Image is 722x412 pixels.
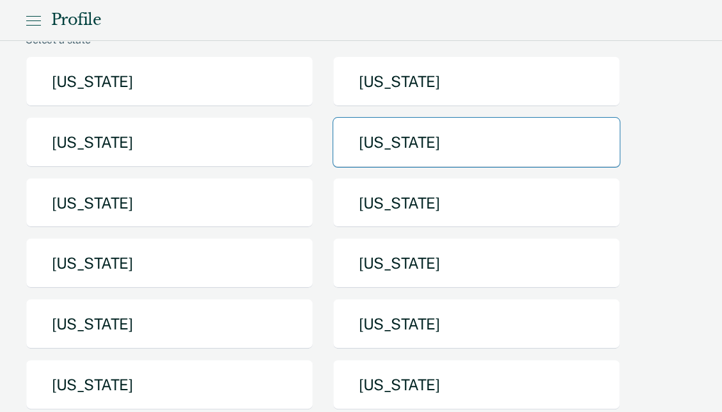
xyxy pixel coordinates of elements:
[26,299,313,349] button: [US_STATE]
[51,11,101,29] div: Profile
[26,238,313,289] button: [US_STATE]
[333,56,620,107] button: [US_STATE]
[333,238,620,289] button: [US_STATE]
[26,56,313,107] button: [US_STATE]
[333,360,620,410] button: [US_STATE]
[333,299,620,349] button: [US_STATE]
[333,178,620,228] button: [US_STATE]
[333,117,620,168] button: [US_STATE]
[26,117,313,168] button: [US_STATE]
[26,360,313,410] button: [US_STATE]
[26,178,313,228] button: [US_STATE]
